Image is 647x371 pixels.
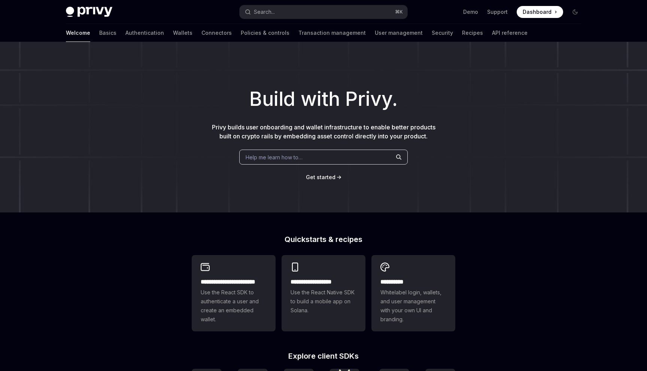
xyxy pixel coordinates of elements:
[254,7,275,16] div: Search...
[12,85,635,114] h1: Build with Privy.
[282,255,365,331] a: **** **** **** ***Use the React Native SDK to build a mobile app on Solana.
[241,24,289,42] a: Policies & controls
[125,24,164,42] a: Authentication
[306,174,335,180] span: Get started
[246,153,303,161] span: Help me learn how to…
[492,24,528,42] a: API reference
[291,288,356,315] span: Use the React Native SDK to build a mobile app on Solana.
[99,24,116,42] a: Basics
[201,24,232,42] a: Connectors
[306,174,335,181] a: Get started
[192,236,455,243] h2: Quickstarts & recipes
[371,255,455,331] a: **** *****Whitelabel login, wallets, and user management with your own UI and branding.
[173,24,192,42] a: Wallets
[463,8,478,16] a: Demo
[201,288,267,324] span: Use the React SDK to authenticate a user and create an embedded wallet.
[517,6,563,18] a: Dashboard
[298,24,366,42] a: Transaction management
[375,24,423,42] a: User management
[523,8,552,16] span: Dashboard
[432,24,453,42] a: Security
[66,7,112,17] img: dark logo
[240,5,407,19] button: Search...⌘K
[487,8,508,16] a: Support
[380,288,446,324] span: Whitelabel login, wallets, and user management with your own UI and branding.
[66,24,90,42] a: Welcome
[212,123,435,140] span: Privy builds user onboarding and wallet infrastructure to enable better products built on crypto ...
[569,6,581,18] button: Toggle dark mode
[395,9,403,15] span: ⌘ K
[462,24,483,42] a: Recipes
[192,352,455,360] h2: Explore client SDKs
